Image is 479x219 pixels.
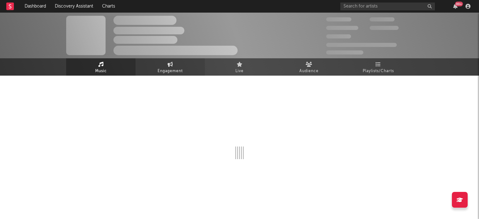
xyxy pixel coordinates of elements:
[158,67,183,75] span: Engagement
[205,58,274,76] a: Live
[299,67,319,75] span: Audience
[340,3,435,10] input: Search for artists
[326,34,351,38] span: 100.000
[235,67,244,75] span: Live
[343,58,413,76] a: Playlists/Charts
[95,67,107,75] span: Music
[326,17,351,21] span: 300.000
[274,58,343,76] a: Audience
[326,43,397,47] span: 50.000.000 Monthly Listeners
[326,50,363,55] span: Jump Score: 85.0
[455,2,463,6] div: 99 +
[326,26,358,30] span: 50.000.000
[370,17,395,21] span: 100.000
[363,67,394,75] span: Playlists/Charts
[66,58,136,76] a: Music
[370,26,399,30] span: 1.000.000
[453,4,458,9] button: 99+
[136,58,205,76] a: Engagement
